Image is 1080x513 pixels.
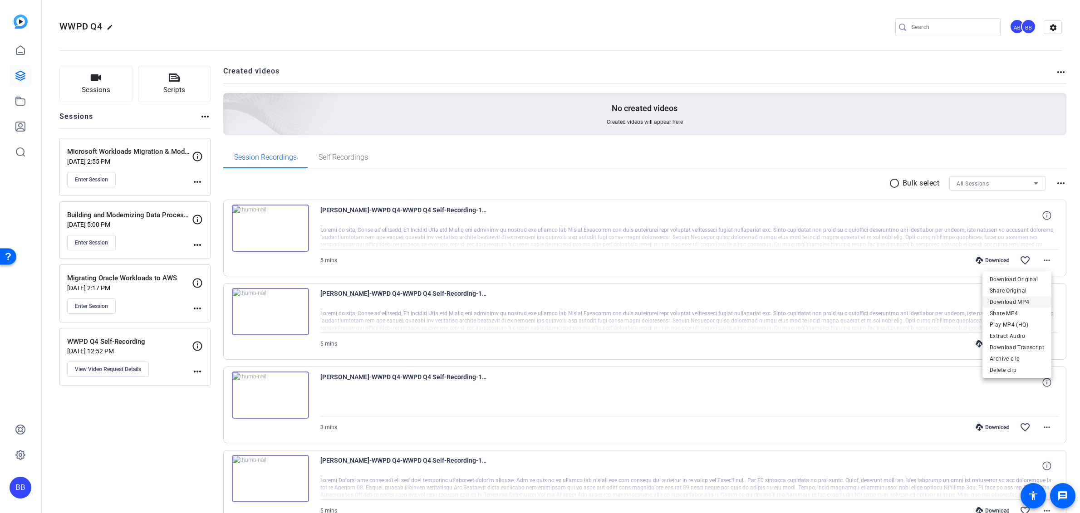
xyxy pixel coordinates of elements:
[990,353,1044,364] span: Archive clip
[990,319,1044,330] span: Play MP4 (HQ)
[990,285,1044,296] span: Share Original
[990,364,1044,375] span: Delete clip
[990,342,1044,352] span: Download Transcript
[990,274,1044,284] span: Download Original
[990,308,1044,318] span: Share MP4
[990,296,1044,307] span: Download MP4
[990,330,1044,341] span: Extract Audio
